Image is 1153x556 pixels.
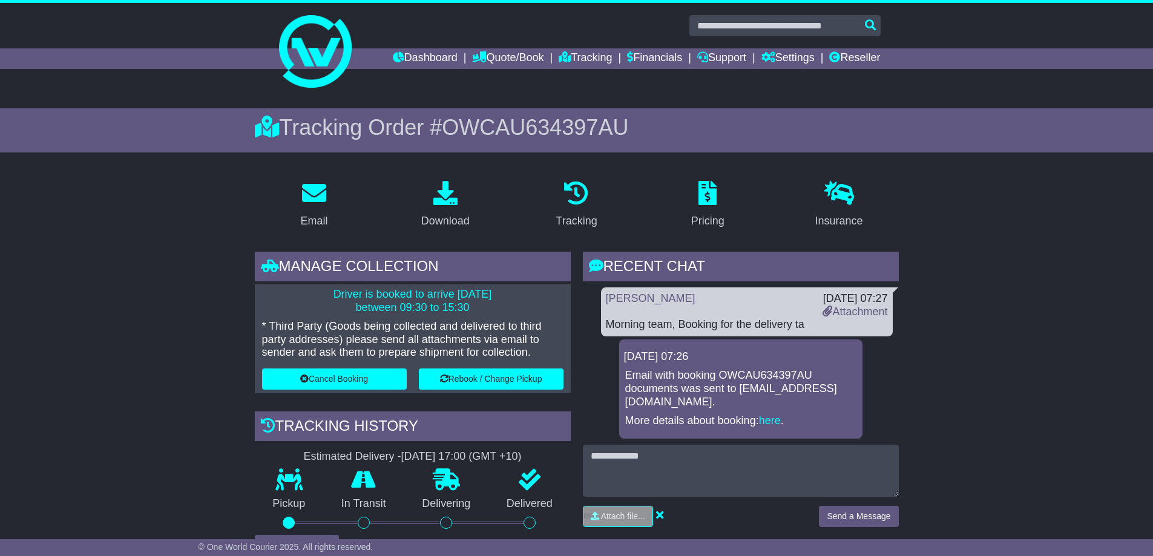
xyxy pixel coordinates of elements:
p: Delivering [404,497,489,511]
a: Dashboard [393,48,458,69]
a: Tracking [559,48,612,69]
a: [PERSON_NAME] [606,292,695,304]
a: Email [292,177,335,234]
p: * Third Party (Goods being collected and delivered to third party addresses) please send all atta... [262,320,563,359]
div: Pricing [691,213,724,229]
p: Delivered [488,497,571,511]
div: [DATE] 17:00 (GMT +10) [401,450,522,463]
div: Tracking [556,213,597,229]
div: Download [421,213,470,229]
a: Settings [761,48,815,69]
div: Tracking Order # [255,114,899,140]
button: View Full Tracking [255,535,339,556]
p: Pickup [255,497,324,511]
a: Tracking [548,177,605,234]
button: Rebook / Change Pickup [419,368,563,390]
a: Financials [627,48,682,69]
div: Tracking history [255,411,571,444]
a: Support [697,48,746,69]
span: OWCAU634397AU [442,115,628,140]
div: Email [300,213,327,229]
span: © One World Courier 2025. All rights reserved. [199,542,373,552]
div: [DATE] 07:26 [624,350,858,364]
a: Attachment [823,306,887,318]
div: Insurance [815,213,863,229]
div: RECENT CHAT [583,252,899,284]
a: Insurance [807,177,871,234]
div: Estimated Delivery - [255,450,571,463]
p: In Transit [323,497,404,511]
button: Send a Message [819,506,898,527]
p: Email with booking OWCAU634397AU documents was sent to [EMAIL_ADDRESS][DOMAIN_NAME]. [625,369,856,408]
div: Morning team, Booking for the delivery ta [606,318,888,332]
div: [DATE] 07:27 [823,292,887,306]
a: Pricing [683,177,732,234]
a: Reseller [829,48,880,69]
p: Driver is booked to arrive [DATE] between 09:30 to 15:30 [262,288,563,314]
div: Manage collection [255,252,571,284]
a: here [759,414,781,427]
button: Cancel Booking [262,368,407,390]
p: More details about booking: . [625,414,856,428]
a: Quote/Book [472,48,544,69]
a: Download [413,177,478,234]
